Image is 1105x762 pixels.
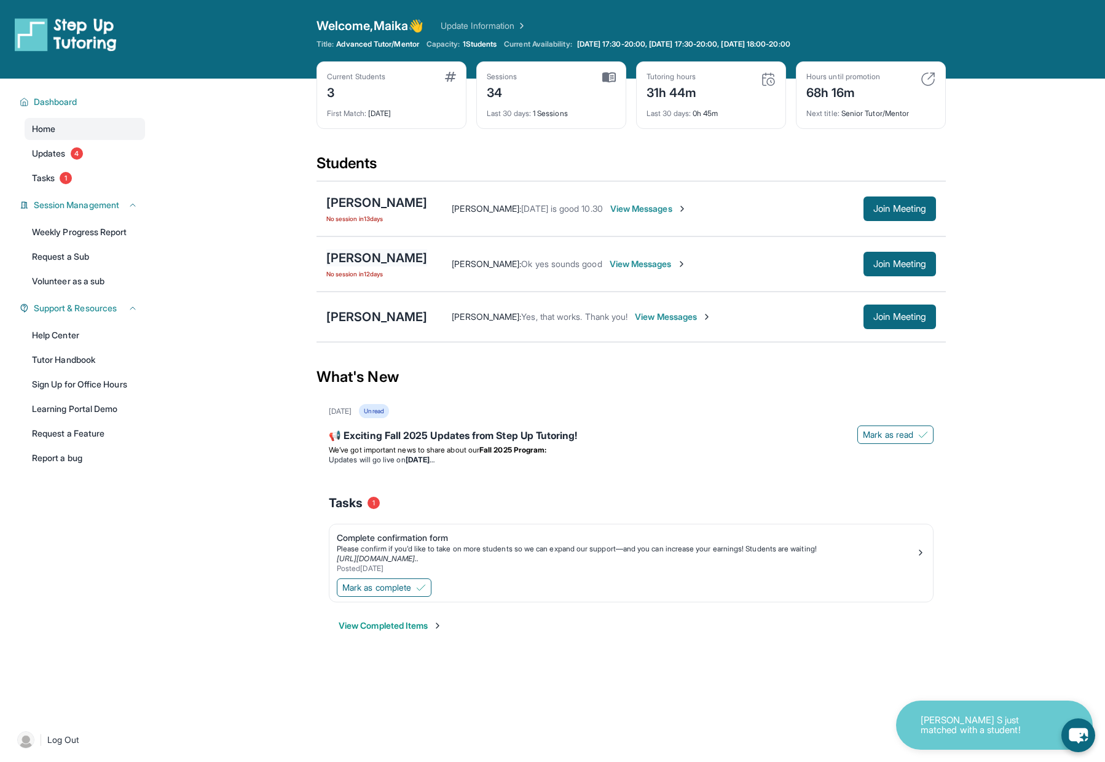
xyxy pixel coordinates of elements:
span: Support & Resources [34,302,117,314]
span: Mark as read [863,429,913,441]
button: Join Meeting [863,196,936,221]
span: [PERSON_NAME] : [452,203,521,214]
img: card [602,72,616,83]
span: No session in 12 days [326,269,427,279]
div: 0h 45m [647,101,776,119]
div: [PERSON_NAME] [326,308,427,325]
span: | [39,733,42,747]
a: Sign Up for Office Hours [25,373,145,395]
span: Join Meeting [873,205,926,212]
div: Current Students [327,72,385,82]
button: Join Meeting [863,252,936,276]
img: card [761,72,776,87]
div: 68h 16m [806,82,880,101]
span: Log Out [47,734,79,746]
span: First Match : [327,109,366,118]
a: Request a Sub [25,246,145,268]
span: View Messages [635,311,712,323]
li: Updates will go live on [329,455,934,465]
div: [DATE] [329,406,352,416]
a: Report a bug [25,447,145,469]
button: Support & Resources [29,302,138,314]
span: [DATE] is good 10.30 [521,203,602,214]
a: Volunteer as a sub [25,270,145,292]
span: Join Meeting [873,313,926,321]
img: card [921,72,935,87]
div: 31h 44m [647,82,697,101]
span: Capacity: [427,39,460,49]
span: Mark as complete [342,581,411,594]
span: [DATE] 17:30-20:00, [DATE] 17:30-20:00, [DATE] 18:00-20:00 [577,39,790,49]
button: Join Meeting [863,305,936,329]
img: Mark as complete [416,583,426,593]
div: 📢 Exciting Fall 2025 Updates from Step Up Tutoring! [329,428,934,445]
div: Tutoring hours [647,72,697,82]
span: 4 [71,147,83,160]
a: Tutor Handbook [25,349,145,371]
a: Updates4 [25,142,145,165]
button: Session Management [29,199,138,211]
a: [DATE] 17:30-20:00, [DATE] 17:30-20:00, [DATE] 18:00-20:00 [575,39,793,49]
div: 1 Sessions [487,101,616,119]
button: Mark as read [857,426,934,444]
span: Advanced Tutor/Mentor [336,39,419,49]
div: Posted [DATE] [337,564,916,573]
div: 3 [327,82,385,101]
img: Chevron-Right [702,312,712,322]
a: |Log Out [12,726,145,753]
span: Dashboard [34,96,77,108]
span: We’ve got important news to share about our [329,445,479,454]
a: Complete confirmation formPlease confirm if you’d like to take on more students so we can expand ... [329,524,933,576]
img: Mark as read [918,430,928,440]
div: What's New [317,350,946,404]
span: Last 30 days : [487,109,531,118]
span: Last 30 days : [647,109,691,118]
span: 1 [60,172,72,184]
div: Complete confirmation form [337,532,916,544]
span: Tasks [32,172,55,184]
span: Join Meeting [873,260,926,268]
span: Current Availability: [504,39,572,49]
div: Students [317,154,946,181]
span: Session Management [34,199,119,211]
img: user-img [17,731,34,748]
span: View Messages [610,258,686,270]
span: Home [32,123,55,135]
div: Please confirm if you’d like to take on more students so we can expand our support—and you can in... [337,544,916,554]
img: logo [15,17,117,52]
a: Weekly Progress Report [25,221,145,243]
div: [DATE] [327,101,456,119]
div: 34 [487,82,517,101]
span: 1 [368,497,380,509]
button: chat-button [1061,718,1095,752]
span: 1 Students [463,39,497,49]
button: Dashboard [29,96,138,108]
a: Update Information [441,20,527,32]
span: No session in 13 days [326,214,427,224]
img: Chevron-Right [677,259,686,269]
div: Unread [359,404,388,418]
a: Learning Portal Demo [25,398,145,420]
div: [PERSON_NAME] [326,194,427,211]
div: Sessions [487,72,517,82]
span: Ok yes sounds good [521,259,602,269]
a: Tasks1 [25,167,145,189]
span: View Messages [610,203,687,215]
strong: Fall 2025 Program: [479,445,546,454]
span: Yes, that works. Thank you! [521,311,627,322]
p: [PERSON_NAME] S just matched with a student! [921,715,1044,736]
span: Tasks [329,494,363,511]
div: Senior Tutor/Mentor [806,101,935,119]
span: Next title : [806,109,840,118]
span: [PERSON_NAME] : [452,311,521,322]
a: Help Center [25,324,145,346]
a: [URL][DOMAIN_NAME].. [337,554,419,563]
img: Chevron Right [514,20,527,32]
span: Updates [32,147,66,160]
a: Request a Feature [25,422,145,445]
span: Title: [317,39,334,49]
div: [PERSON_NAME] [326,249,427,266]
button: View Completed Items [339,620,442,632]
button: Mark as complete [337,578,431,597]
img: card [445,72,456,82]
